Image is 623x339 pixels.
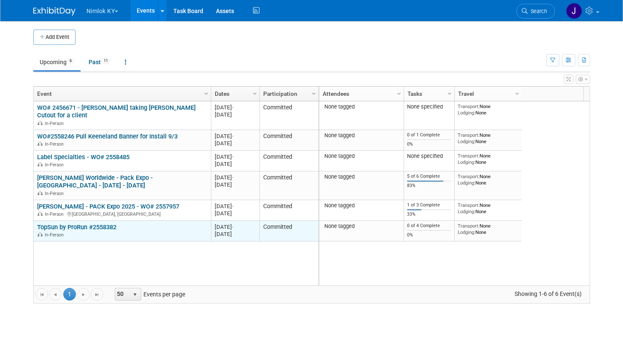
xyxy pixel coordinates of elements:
[37,133,178,140] a: WO#2558246 Pull Keeneland Banner for Install 9/3
[45,232,66,238] span: In-Person
[566,3,582,19] img: Jamie Dunn
[37,153,129,161] a: Label Specialties - WO# 2558485
[322,153,400,160] div: None tagged
[104,288,194,301] span: Events per page
[232,104,234,111] span: -
[322,103,400,110] div: None tagged
[82,54,117,70] a: Past11
[232,174,234,181] span: -
[458,159,475,165] span: Lodging:
[77,288,90,301] a: Go to the next page
[323,87,398,101] a: Attendees
[458,153,518,165] div: None None
[45,121,66,126] span: In-Person
[232,133,234,139] span: -
[458,180,475,186] span: Lodging:
[38,212,43,216] img: In-Person Event
[310,90,317,97] span: Column Settings
[38,121,43,125] img: In-Person Event
[512,87,522,99] a: Column Settings
[67,58,74,64] span: 6
[115,288,129,300] span: 50
[215,160,256,168] div: [DATE]
[407,232,451,238] div: 0%
[101,58,111,64] span: 11
[322,174,400,180] div: None tagged
[91,288,103,301] a: Go to the last page
[458,132,518,144] div: None None
[259,221,318,241] td: Committed
[203,90,210,97] span: Column Settings
[215,174,256,181] div: [DATE]
[458,174,518,186] div: None None
[215,133,256,140] div: [DATE]
[49,288,62,301] a: Go to the previous page
[215,111,256,118] div: [DATE]
[45,212,66,217] span: In-Person
[396,90,402,97] span: Column Settings
[259,200,318,221] td: Committed
[407,103,451,110] div: None specified
[322,132,400,139] div: None tagged
[407,202,451,208] div: 1 of 3 Complete
[215,140,256,147] div: [DATE]
[38,162,43,166] img: In-Person Event
[458,223,518,235] div: None None
[215,210,256,217] div: [DATE]
[407,183,451,189] div: 83%
[45,191,66,196] span: In-Person
[33,30,76,45] button: Add Event
[38,232,43,236] img: In-Person Event
[445,87,454,99] a: Column Settings
[35,288,48,301] a: Go to the first page
[45,162,66,168] span: In-Person
[52,291,59,298] span: Go to the previous page
[37,174,153,190] a: [PERSON_NAME] Worldwide - Pack Expo - [GEOGRAPHIC_DATA] - [DATE] - [DATE]
[407,132,451,138] div: 0 of 1 Complete
[37,203,179,210] a: [PERSON_NAME] - PACK Expo 2025 - WO# 2557957
[45,141,66,147] span: In-Person
[407,153,451,160] div: None specified
[458,174,480,179] span: Transport:
[232,203,234,209] span: -
[394,87,404,99] a: Column Settings
[94,291,100,298] span: Go to the last page
[458,103,480,109] span: Transport:
[80,291,87,298] span: Go to the next page
[458,202,518,214] div: None None
[458,209,475,214] span: Lodging:
[458,132,480,138] span: Transport:
[38,291,45,298] span: Go to the first page
[215,104,256,111] div: [DATE]
[407,223,451,229] div: 0 of 4 Complete
[458,103,518,116] div: None None
[37,210,207,217] div: [GEOGRAPHIC_DATA], [GEOGRAPHIC_DATA]
[215,153,256,160] div: [DATE]
[514,90,521,97] span: Column Settings
[322,202,400,209] div: None tagged
[38,191,43,195] img: In-Person Event
[33,54,81,70] a: Upcoming6
[37,87,205,101] a: Event
[407,87,449,101] a: Tasks
[259,101,318,130] td: Committed
[458,153,480,159] span: Transport:
[516,4,555,19] a: Search
[458,223,480,229] span: Transport:
[37,104,196,119] a: WO# 2456671 - [PERSON_NAME] taking [PERSON_NAME] Cutout for a client
[528,8,547,14] span: Search
[259,171,318,200] td: Committed
[407,174,451,179] div: 5 of 6 Complete
[232,224,234,230] span: -
[33,7,76,16] img: ExhibitDay
[38,141,43,146] img: In-Person Event
[251,90,258,97] span: Column Settings
[458,138,475,144] span: Lodging:
[215,87,254,101] a: Dates
[507,288,589,300] span: Showing 1-6 of 6 Event(s)
[215,181,256,188] div: [DATE]
[407,212,451,217] div: 33%
[215,203,256,210] div: [DATE]
[215,231,256,238] div: [DATE]
[446,90,453,97] span: Column Settings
